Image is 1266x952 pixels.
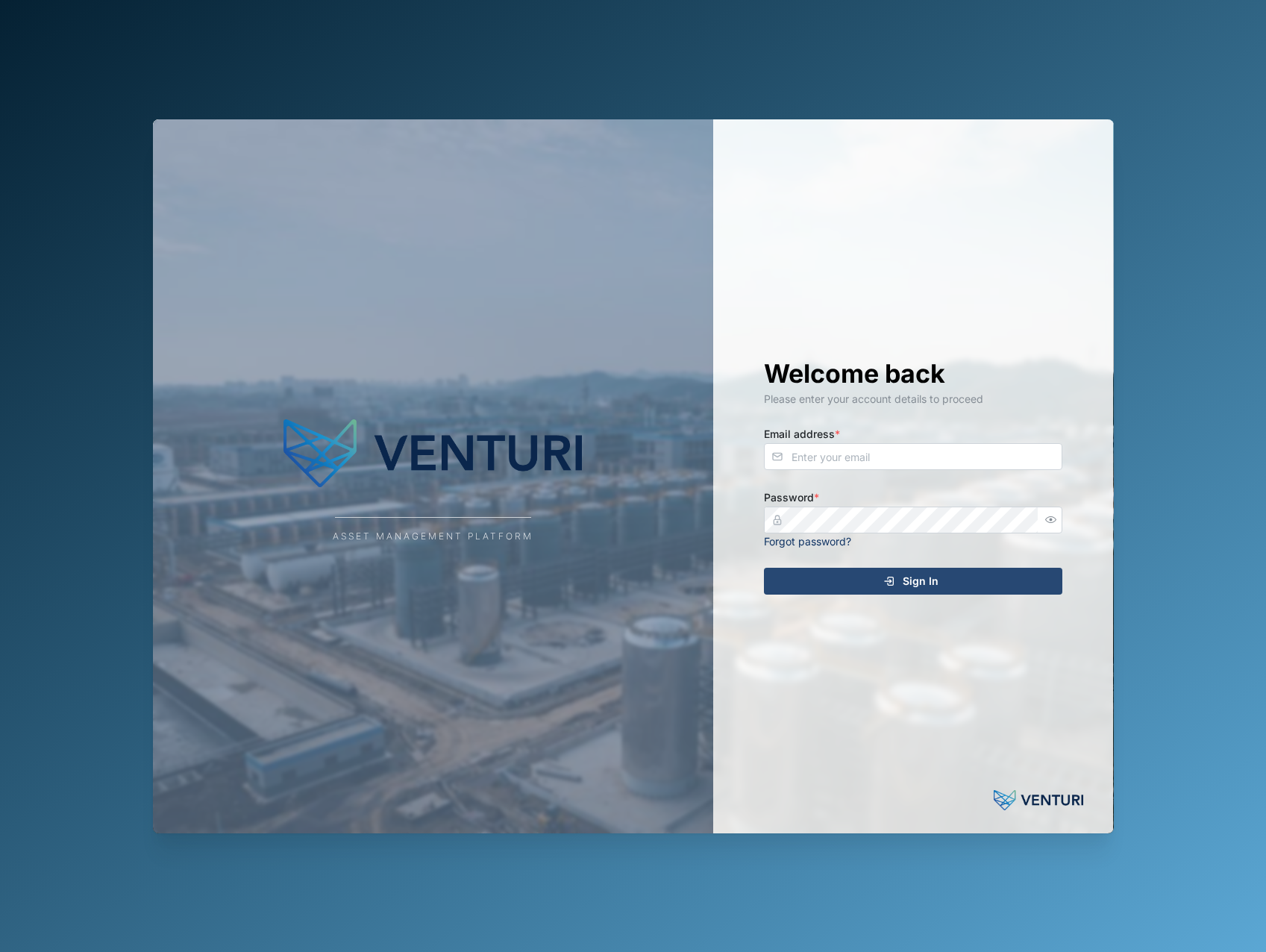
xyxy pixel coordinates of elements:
[764,535,851,548] a: Forgot password?
[764,357,1062,390] h1: Welcome back
[764,426,840,442] label: Email address
[333,530,533,544] div: Asset Management Platform
[764,443,1062,470] input: Enter your email
[764,489,819,506] label: Password
[764,568,1062,595] button: Sign In
[994,786,1083,815] img: Powered by: Venturi
[764,391,1062,407] div: Please enter your account details to proceed
[283,408,582,498] img: Company Logo
[903,569,938,594] span: Sign In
